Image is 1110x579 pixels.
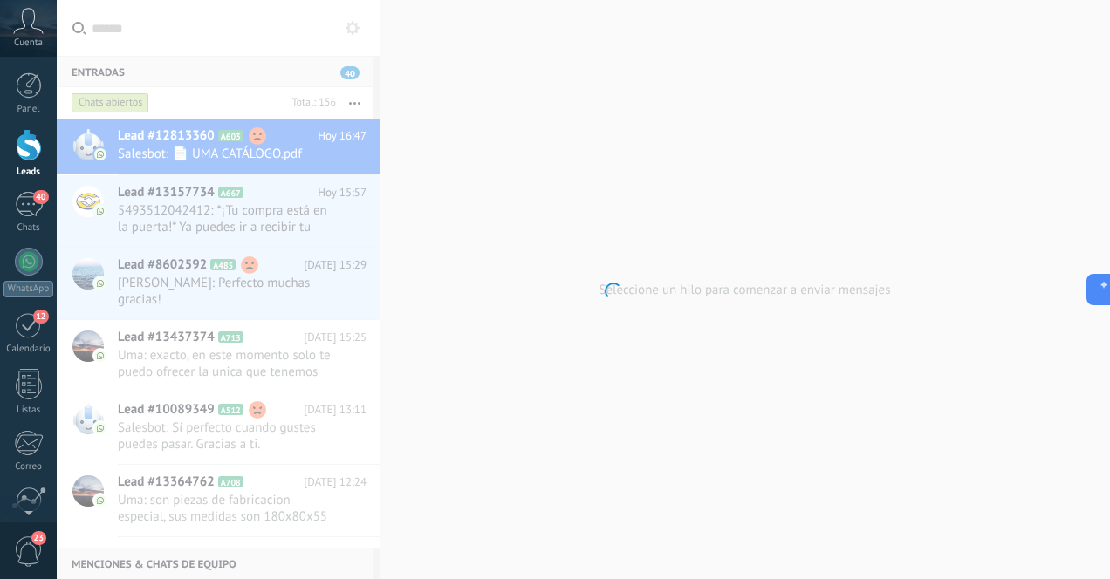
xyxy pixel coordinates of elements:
span: 40 [33,190,48,204]
div: Chats [3,222,54,234]
span: Cuenta [14,37,43,49]
span: 12 [33,310,48,324]
div: Leads [3,167,54,178]
div: Correo [3,461,54,473]
span: 23 [31,531,46,545]
div: WhatsApp [3,281,53,297]
div: Panel [3,104,54,115]
div: Calendario [3,344,54,355]
div: Listas [3,405,54,416]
